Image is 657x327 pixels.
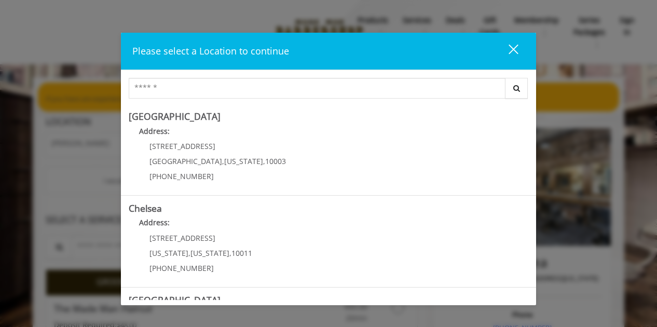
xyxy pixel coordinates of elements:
[129,78,505,99] input: Search Center
[149,141,215,151] span: [STREET_ADDRESS]
[231,248,252,258] span: 10011
[129,110,221,122] b: [GEOGRAPHIC_DATA]
[132,45,289,57] span: Please select a Location to continue
[190,248,229,258] span: [US_STATE]
[149,171,214,181] span: [PHONE_NUMBER]
[489,40,525,62] button: close dialog
[149,263,214,273] span: [PHONE_NUMBER]
[229,248,231,258] span: ,
[497,44,517,59] div: close dialog
[129,78,528,104] div: Center Select
[263,156,265,166] span: ,
[224,156,263,166] span: [US_STATE]
[222,156,224,166] span: ,
[265,156,286,166] span: 10003
[139,126,170,136] b: Address:
[511,85,523,92] i: Search button
[129,294,221,306] b: [GEOGRAPHIC_DATA]
[139,217,170,227] b: Address:
[188,248,190,258] span: ,
[149,156,222,166] span: [GEOGRAPHIC_DATA]
[129,202,162,214] b: Chelsea
[149,248,188,258] span: [US_STATE]
[149,233,215,243] span: [STREET_ADDRESS]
